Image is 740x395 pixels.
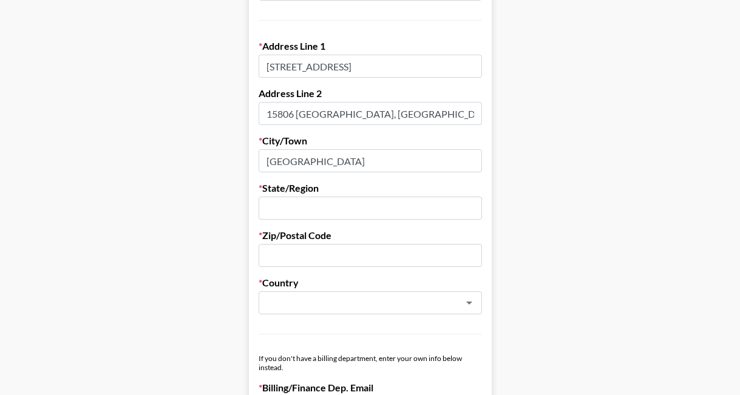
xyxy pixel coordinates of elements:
label: State/Region [259,182,482,194]
label: Address Line 1 [259,40,482,52]
label: City/Town [259,135,482,147]
button: Open [461,294,478,311]
label: Billing/Finance Dep. Email [259,382,482,394]
label: Country [259,277,482,289]
label: Address Line 2 [259,87,482,100]
label: Zip/Postal Code [259,229,482,241]
div: If you don't have a billing department, enter your own info below instead. [259,354,482,372]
